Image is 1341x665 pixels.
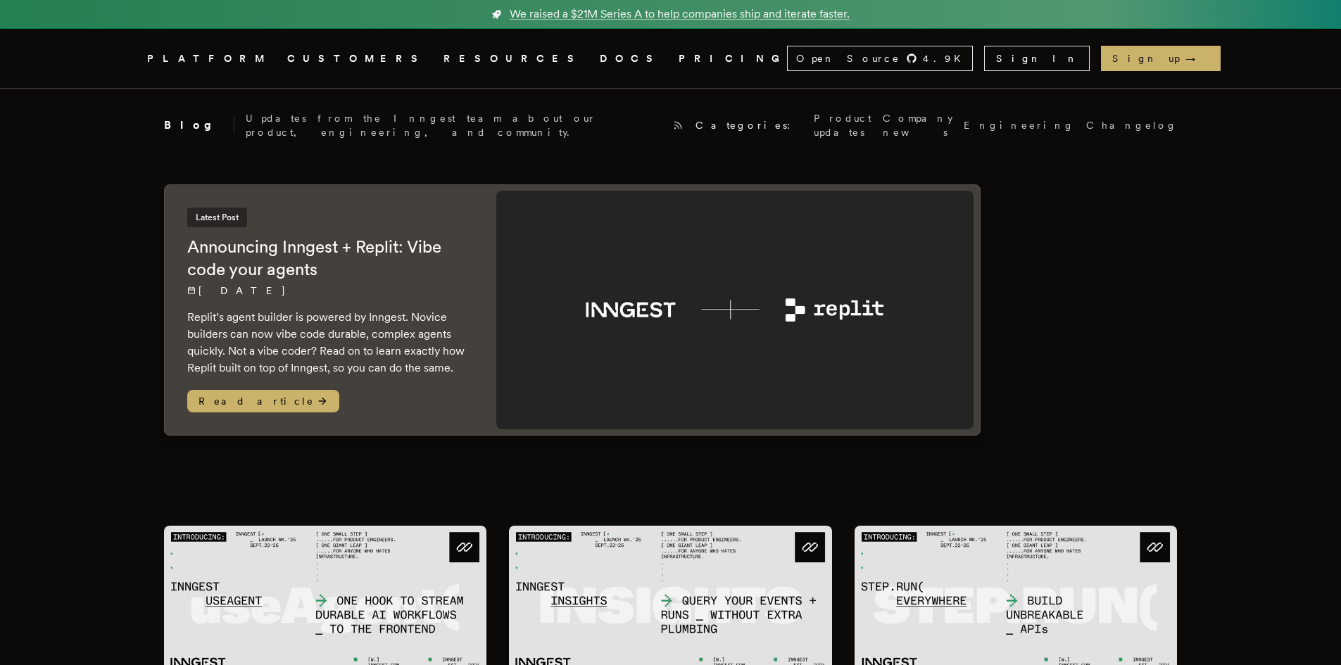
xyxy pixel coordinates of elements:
[883,111,952,139] a: Company news
[187,309,468,376] p: Replit’s agent builder is powered by Inngest. Novice builders can now vibe code durable, complex ...
[187,390,339,412] span: Read article
[164,117,234,134] h2: Blog
[187,208,247,227] span: Latest Post
[147,50,270,68] button: PLATFORM
[984,46,1090,71] a: Sign In
[443,50,583,68] button: RESOURCES
[964,118,1075,132] a: Engineering
[187,236,468,281] h2: Announcing Inngest + Replit: Vibe code your agents
[923,51,969,65] span: 4.9 K
[287,50,427,68] a: CUSTOMERS
[600,50,662,68] a: DOCS
[814,111,871,139] a: Product updates
[695,118,802,132] span: Categories:
[796,51,900,65] span: Open Source
[108,29,1234,88] nav: Global
[1185,51,1209,65] span: →
[679,50,787,68] a: PRICING
[1101,46,1221,71] a: Sign up
[496,191,974,429] img: Featured image for Announcing Inngest + Replit: Vibe code your agents blog post
[246,111,662,139] p: Updates from the Inngest team about our product, engineering, and community.
[164,184,981,436] a: Latest PostAnnouncing Inngest + Replit: Vibe code your agents[DATE] Replit’s agent builder is pow...
[1086,118,1178,132] a: Changelog
[510,6,850,23] span: We raised a $21M Series A to help companies ship and iterate faster.
[187,284,468,298] p: [DATE]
